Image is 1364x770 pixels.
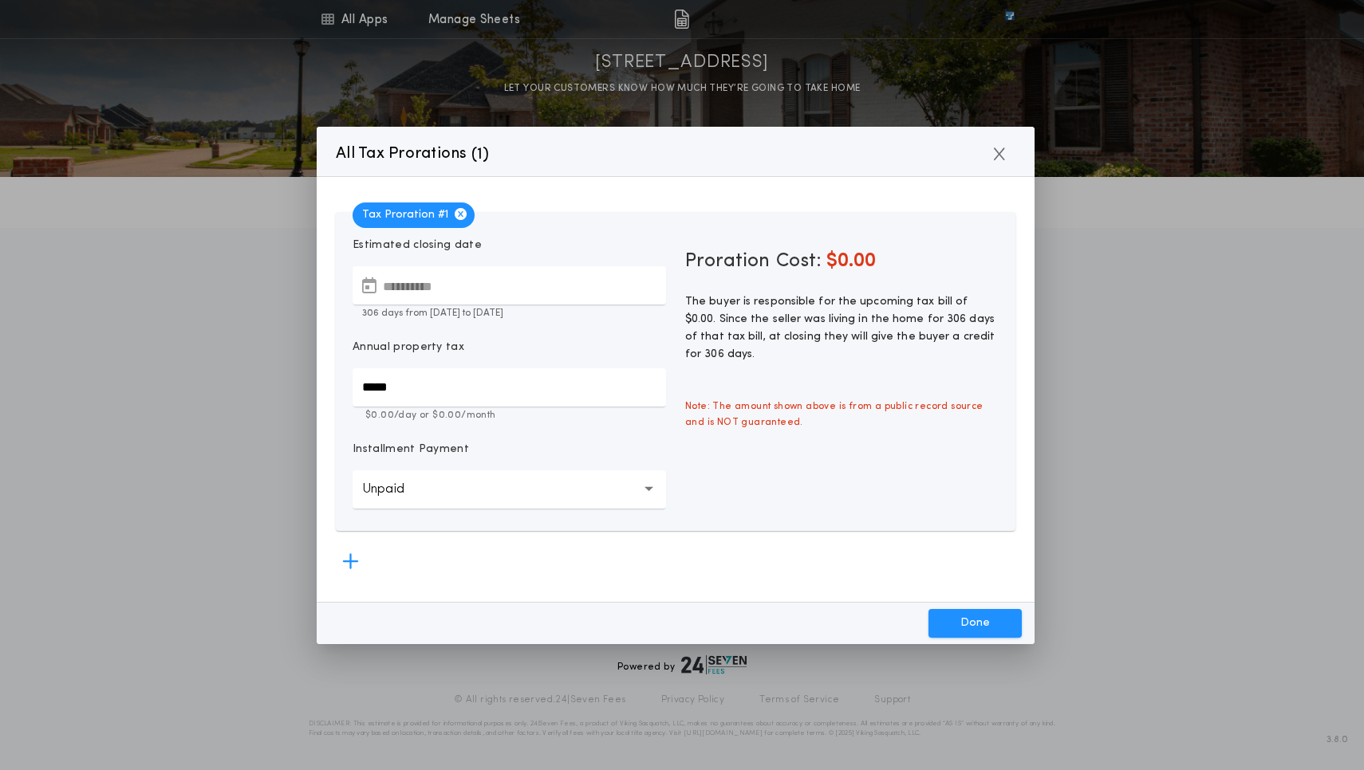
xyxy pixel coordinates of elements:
p: 306 days from [DATE] to [DATE] [353,306,666,320]
span: The buyer is responsible for the upcoming tax bill of $0.00. Since the seller was living in the h... [685,296,995,360]
p: Annual property tax [353,340,464,356]
span: Cost: [776,252,822,271]
button: Done [928,609,1022,638]
span: 1 [477,147,483,163]
span: Tax Proration # 1 [353,202,475,228]
p: Installment Payment [353,442,469,458]
p: All Tax Prorations ( ) [336,141,490,167]
p: Unpaid [362,480,430,499]
span: $0.00 [826,252,876,271]
span: Proration [685,249,770,274]
p: Estimated closing date [353,238,666,253]
input: Annual property tax [353,368,666,407]
button: Unpaid [353,470,666,509]
span: Note: The amount shown above is from a public record source and is NOT guaranteed. [676,389,1008,440]
p: $0.00 /day or $0.00 /month [353,408,666,422]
